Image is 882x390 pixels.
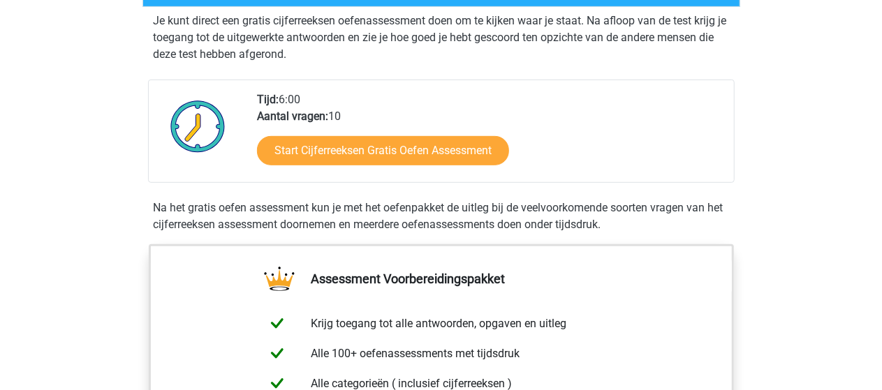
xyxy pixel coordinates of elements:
[247,91,733,182] div: 6:00 10
[257,93,279,106] b: Tijd:
[154,13,729,63] p: Je kunt direct een gratis cijferreeksen oefenassessment doen om te kijken waar je staat. Na afloo...
[257,136,509,165] a: Start Cijferreeksen Gratis Oefen Assessment
[163,91,233,161] img: Klok
[148,200,735,233] div: Na het gratis oefen assessment kun je met het oefenpakket de uitleg bij de veelvoorkomende soorte...
[257,110,328,123] b: Aantal vragen:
